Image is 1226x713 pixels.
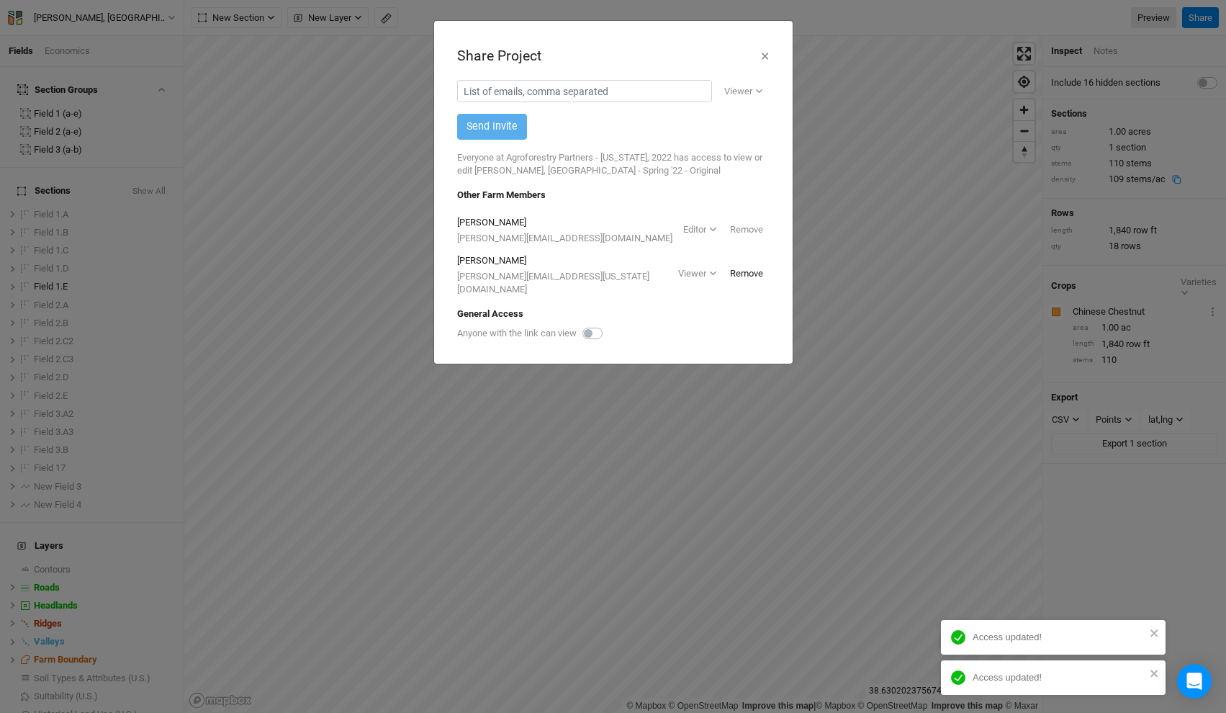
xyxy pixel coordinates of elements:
div: Access updated! [973,631,1145,644]
div: Editor [683,223,706,237]
div: General Access [457,308,770,320]
button: close [1150,626,1160,639]
button: Editor [677,219,724,241]
div: [PERSON_NAME] [457,216,672,229]
div: [PERSON_NAME] [457,254,672,267]
button: × [760,44,770,68]
button: Viewer [718,81,770,102]
div: Other Farm Members [457,189,770,202]
button: Remove [724,263,770,284]
div: Access updated! [973,671,1145,684]
input: List of emails, comma separated [457,80,712,102]
label: Anyone with the link can view [457,327,577,340]
div: [PERSON_NAME][EMAIL_ADDRESS][DOMAIN_NAME] [457,232,672,245]
div: Viewer [724,84,752,99]
div: Open Intercom Messenger [1177,664,1212,699]
div: Everyone at Agroforestry Partners - [US_STATE], 2022 has access to view or edit [PERSON_NAME], [G... [457,140,770,189]
button: close [1150,666,1160,679]
button: Remove [724,219,770,241]
div: Viewer [678,266,706,281]
div: Share Project [457,46,541,66]
div: [PERSON_NAME][EMAIL_ADDRESS][US_STATE][DOMAIN_NAME] [457,270,672,296]
button: Viewer [672,263,724,284]
button: Send Invite [457,114,527,139]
